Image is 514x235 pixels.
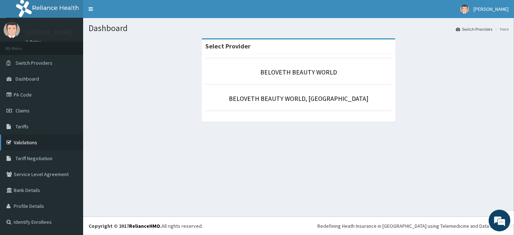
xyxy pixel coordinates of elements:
span: Switch Providers [16,60,52,66]
a: BELOVETH BEAUTY WORLD, [GEOGRAPHIC_DATA] [229,94,368,103]
strong: Copyright © 2017 . [89,223,162,229]
a: RelianceHMO [129,223,160,229]
div: Minimize live chat window [119,4,136,21]
a: Online [25,39,43,44]
div: Redefining Heath Insurance in [GEOGRAPHIC_DATA] using Telemedicine and Data Science! [317,222,509,230]
span: We're online! [42,71,100,144]
h1: Dashboard [89,23,509,33]
img: User Image [460,5,469,14]
span: Dashboard [16,76,39,82]
span: Claims [16,107,30,114]
span: Tariff Negotiation [16,155,52,162]
div: Chat with us now [38,40,121,50]
span: Tariffs [16,123,29,130]
a: BELOVETH BEAUTY WORLD [260,68,337,76]
a: Switch Providers [456,26,492,32]
footer: All rights reserved. [83,217,514,235]
textarea: Type your message and hit 'Enter' [4,158,138,183]
li: Here [493,26,509,32]
strong: Select Provider [205,42,250,50]
span: [PERSON_NAME] [474,6,509,12]
p: [PERSON_NAME] [25,29,73,36]
img: d_794563401_company_1708531726252_794563401 [13,36,29,54]
img: User Image [4,22,20,38]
